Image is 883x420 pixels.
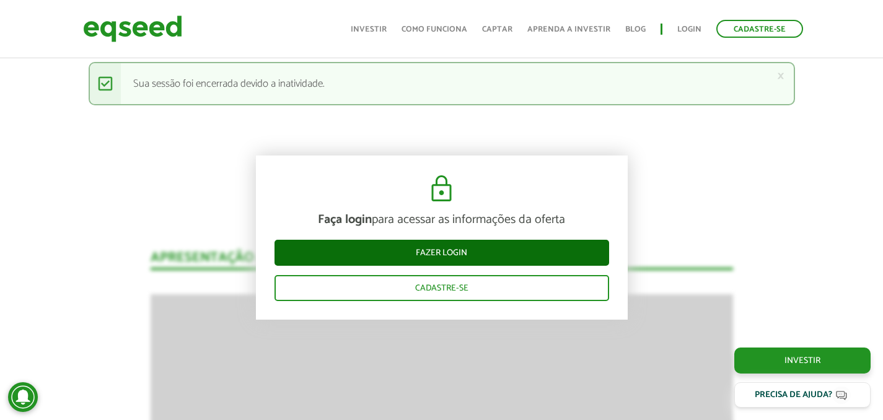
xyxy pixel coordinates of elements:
[275,274,609,300] a: Cadastre-se
[275,212,609,227] p: para acessar as informações da oferta
[351,25,387,33] a: Investir
[777,69,784,82] a: ×
[677,25,701,33] a: Login
[83,12,182,45] img: EqSeed
[716,20,803,38] a: Cadastre-se
[318,209,372,229] strong: Faça login
[275,239,609,265] a: Fazer login
[482,25,512,33] a: Captar
[89,62,795,105] div: Sua sessão foi encerrada devido a inatividade.
[734,348,871,374] a: Investir
[625,25,646,33] a: Blog
[527,25,610,33] a: Aprenda a investir
[426,173,457,203] img: cadeado.svg
[402,25,467,33] a: Como funciona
